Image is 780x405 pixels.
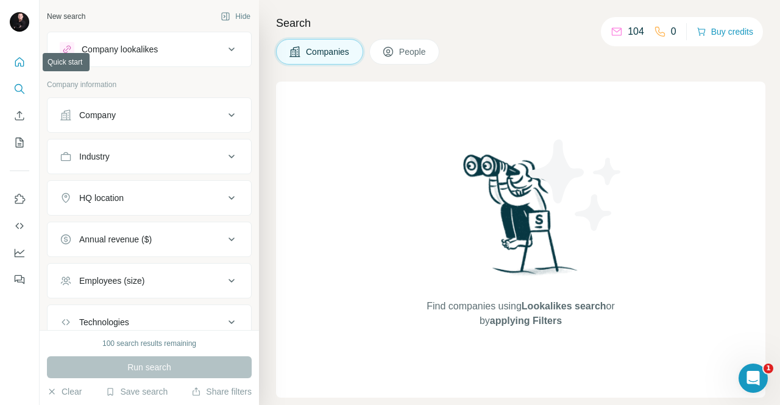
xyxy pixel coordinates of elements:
button: Search [10,78,29,100]
button: Clear [47,386,82,398]
div: Technologies [79,316,129,328]
button: Use Surfe API [10,215,29,237]
div: New search [47,11,85,22]
button: Hide [212,7,259,26]
div: HQ location [79,192,124,204]
p: 0 [671,24,676,39]
button: Enrich CSV [10,105,29,127]
button: Industry [48,142,251,171]
img: Avatar [10,12,29,32]
button: Save search [105,386,168,398]
div: Company lookalikes [82,43,158,55]
span: Lookalikes search [522,301,606,311]
img: Surfe Illustration - Stars [521,130,631,240]
button: Dashboard [10,242,29,264]
button: HQ location [48,183,251,213]
button: Buy credits [697,23,753,40]
img: Surfe Illustration - Woman searching with binoculars [458,151,584,287]
h4: Search [276,15,765,32]
button: Company lookalikes [48,35,251,64]
div: Annual revenue ($) [79,233,152,245]
button: Annual revenue ($) [48,225,251,254]
div: Company [79,109,116,121]
button: My lists [10,132,29,153]
span: Companies [306,46,350,58]
button: Technologies [48,308,251,337]
div: Industry [79,150,110,163]
span: Find companies using or by [423,299,618,328]
p: Company information [47,79,252,90]
span: People [399,46,427,58]
div: Employees (size) [79,275,144,287]
div: 100 search results remaining [102,338,196,349]
button: Use Surfe on LinkedIn [10,188,29,210]
button: Quick start [10,51,29,73]
button: Feedback [10,269,29,291]
span: applying Filters [490,315,562,326]
span: 1 [764,364,773,373]
p: 104 [628,24,644,39]
button: Employees (size) [48,266,251,295]
button: Company [48,100,251,130]
button: Share filters [191,386,252,398]
iframe: Intercom live chat [739,364,768,393]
